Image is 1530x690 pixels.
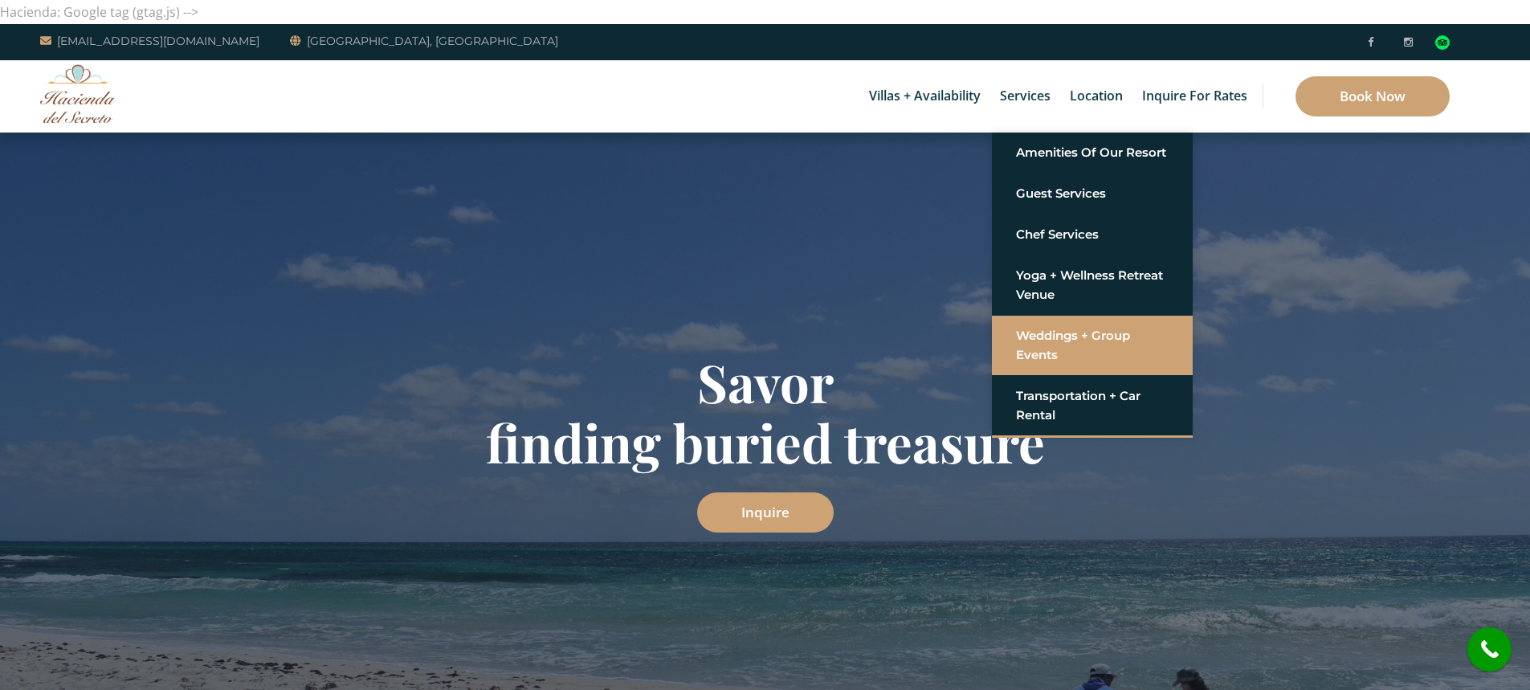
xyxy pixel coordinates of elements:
[1295,76,1450,116] a: Book Now
[1016,261,1169,309] a: Yoga + Wellness Retreat Venue
[1016,220,1169,249] a: Chef Services
[1435,35,1450,50] img: Tripadvisor_logomark.svg
[40,31,259,51] a: [EMAIL_ADDRESS][DOMAIN_NAME]
[1467,627,1512,672] a: call
[992,60,1059,133] a: Services
[1016,321,1169,369] a: Weddings + Group Events
[1134,60,1255,133] a: Inquire for Rates
[40,64,116,123] img: Awesome Logo
[290,31,558,51] a: [GEOGRAPHIC_DATA], [GEOGRAPHIC_DATA]
[1435,35,1450,50] div: Read traveler reviews on Tripadvisor
[861,60,989,133] a: Villas + Availability
[296,352,1235,472] h1: Savor finding buried treasure
[697,492,834,533] a: Inquire
[1016,179,1169,208] a: Guest Services
[1016,382,1169,430] a: Transportation + Car Rental
[1016,138,1169,167] a: Amenities of Our Resort
[1062,60,1131,133] a: Location
[1471,631,1508,668] i: call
